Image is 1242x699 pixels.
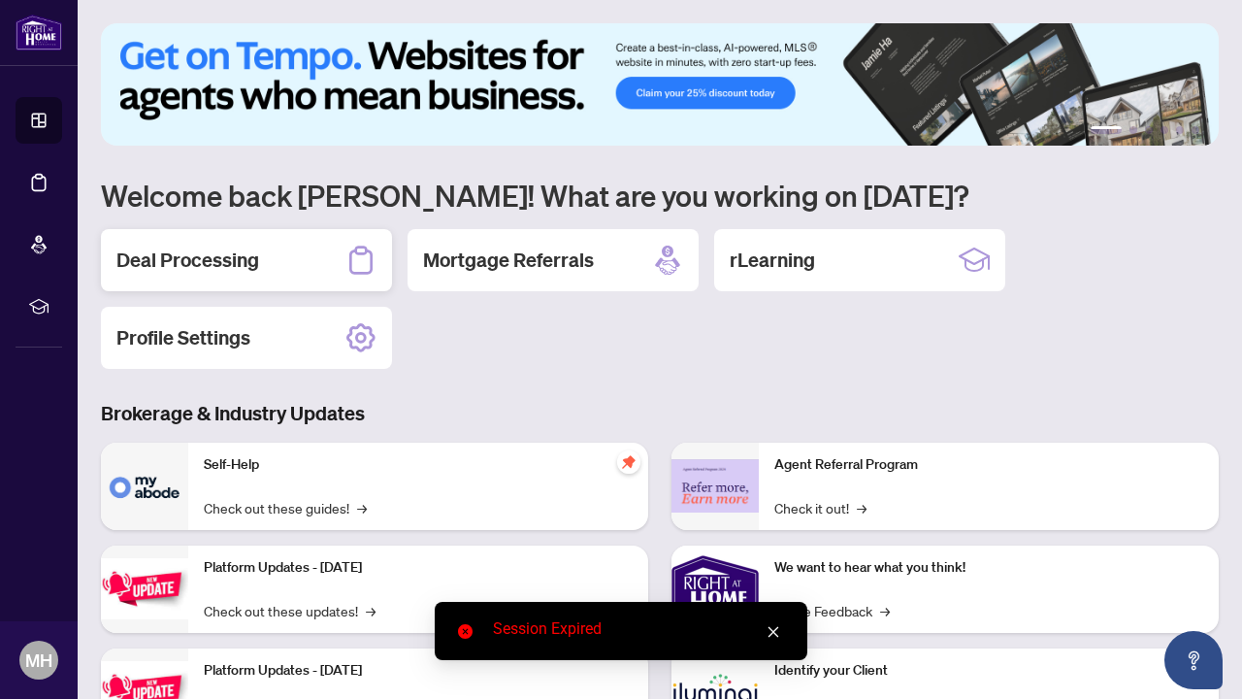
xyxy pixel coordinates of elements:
h2: Mortgage Referrals [423,247,594,274]
span: close [767,625,780,639]
span: close-circle [458,624,473,639]
p: We want to hear what you think! [774,557,1203,579]
img: Platform Updates - July 21, 2025 [101,558,188,619]
img: Slide 0 [101,23,1219,146]
span: pushpin [617,450,640,474]
h2: Profile Settings [116,324,250,351]
span: → [357,497,367,518]
button: 6 [1192,126,1199,134]
p: Platform Updates - [DATE] [204,660,633,682]
h2: rLearning [730,247,815,274]
h2: Deal Processing [116,247,259,274]
span: → [857,497,866,518]
a: Check out these updates!→ [204,600,376,621]
span: MH [25,647,52,674]
a: Check it out!→ [774,497,866,518]
img: Self-Help [101,443,188,530]
button: 3 [1145,126,1153,134]
p: Platform Updates - [DATE] [204,557,633,579]
p: Identify your Client [774,660,1203,682]
p: Agent Referral Program [774,454,1203,476]
h1: Welcome back [PERSON_NAME]! What are you working on [DATE]? [101,177,1219,214]
button: 2 [1129,126,1137,134]
span: → [880,600,890,621]
img: logo [16,15,62,50]
a: Check out these guides!→ [204,497,367,518]
button: 1 [1091,126,1122,134]
img: We want to hear what you think! [671,546,759,633]
button: 4 [1160,126,1168,134]
h3: Brokerage & Industry Updates [101,400,1219,427]
span: → [366,600,376,621]
a: Leave Feedback→ [774,600,890,621]
a: Close [763,621,784,643]
button: 5 [1176,126,1184,134]
img: Agent Referral Program [671,459,759,513]
div: Session Expired [493,617,784,641]
p: Self-Help [204,454,633,476]
button: Open asap [1164,631,1223,689]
